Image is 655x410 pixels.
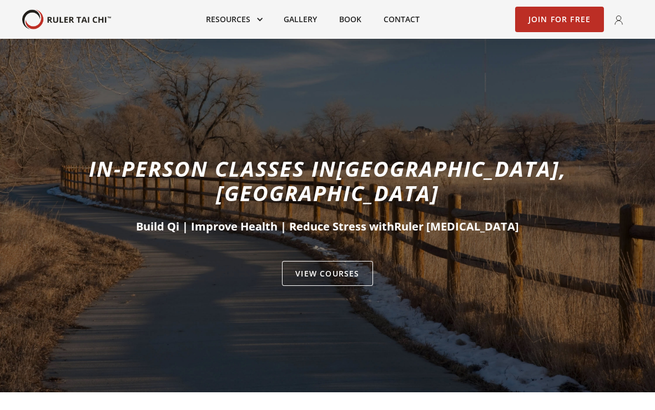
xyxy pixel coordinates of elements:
[394,219,519,234] span: Ruler [MEDICAL_DATA]
[22,9,111,30] img: Your Brand Name
[372,7,431,32] a: Contact
[328,7,372,32] a: Book
[195,7,273,32] div: Resources
[273,7,328,32] a: Gallery
[282,261,372,286] a: VIEW Courses
[515,7,604,32] a: Join for Free
[216,154,567,207] span: [GEOGRAPHIC_DATA], [GEOGRAPHIC_DATA]
[22,9,111,30] a: home
[68,156,587,205] h1: In-person classes in
[68,219,587,234] h2: Build Qi | Improve Health | Reduce Stress with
